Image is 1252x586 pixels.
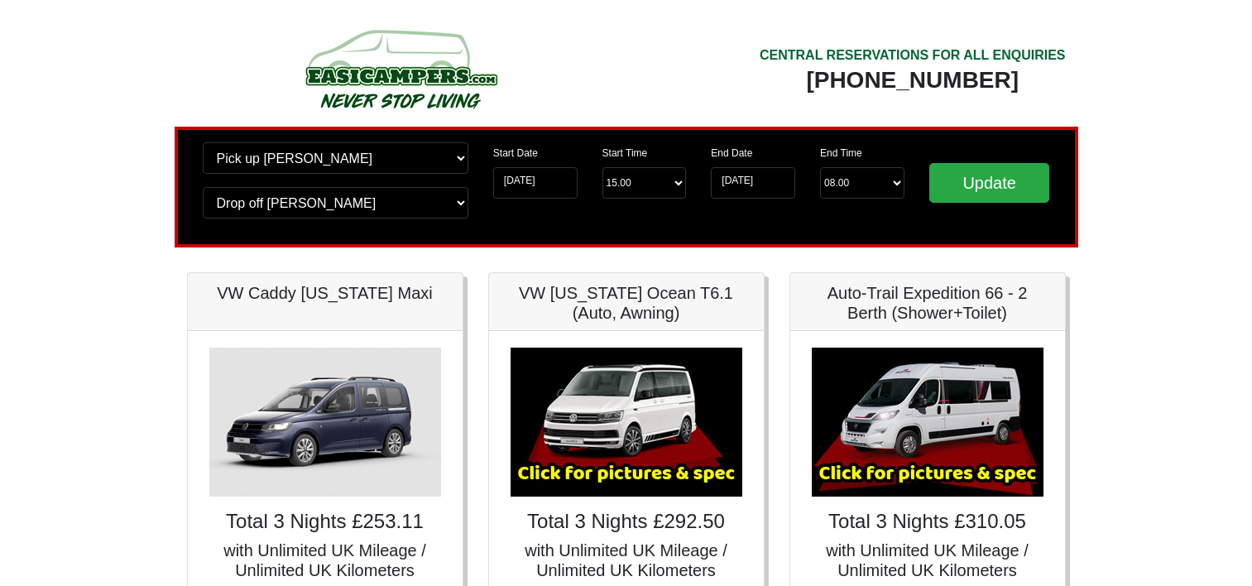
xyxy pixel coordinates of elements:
[204,510,446,534] h4: Total 3 Nights £253.11
[711,167,795,199] input: Return Date
[511,348,742,497] img: VW California Ocean T6.1 (Auto, Awning)
[493,167,578,199] input: Start Date
[204,540,446,580] h5: with Unlimited UK Mileage / Unlimited UK Kilometers
[506,510,747,534] h4: Total 3 Nights £292.50
[929,163,1050,203] input: Update
[820,146,862,161] label: End Time
[807,283,1048,323] h5: Auto-Trail Expedition 66 - 2 Berth (Shower+Toilet)
[760,46,1066,65] div: CENTRAL RESERVATIONS FOR ALL ENQUIRIES
[493,146,538,161] label: Start Date
[711,146,752,161] label: End Date
[506,540,747,580] h5: with Unlimited UK Mileage / Unlimited UK Kilometers
[243,23,558,114] img: campers-checkout-logo.png
[760,65,1066,95] div: [PHONE_NUMBER]
[807,510,1048,534] h4: Total 3 Nights £310.05
[812,348,1043,497] img: Auto-Trail Expedition 66 - 2 Berth (Shower+Toilet)
[602,146,648,161] label: Start Time
[204,283,446,303] h5: VW Caddy [US_STATE] Maxi
[807,540,1048,580] h5: with Unlimited UK Mileage / Unlimited UK Kilometers
[209,348,441,497] img: VW Caddy California Maxi
[506,283,747,323] h5: VW [US_STATE] Ocean T6.1 (Auto, Awning)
